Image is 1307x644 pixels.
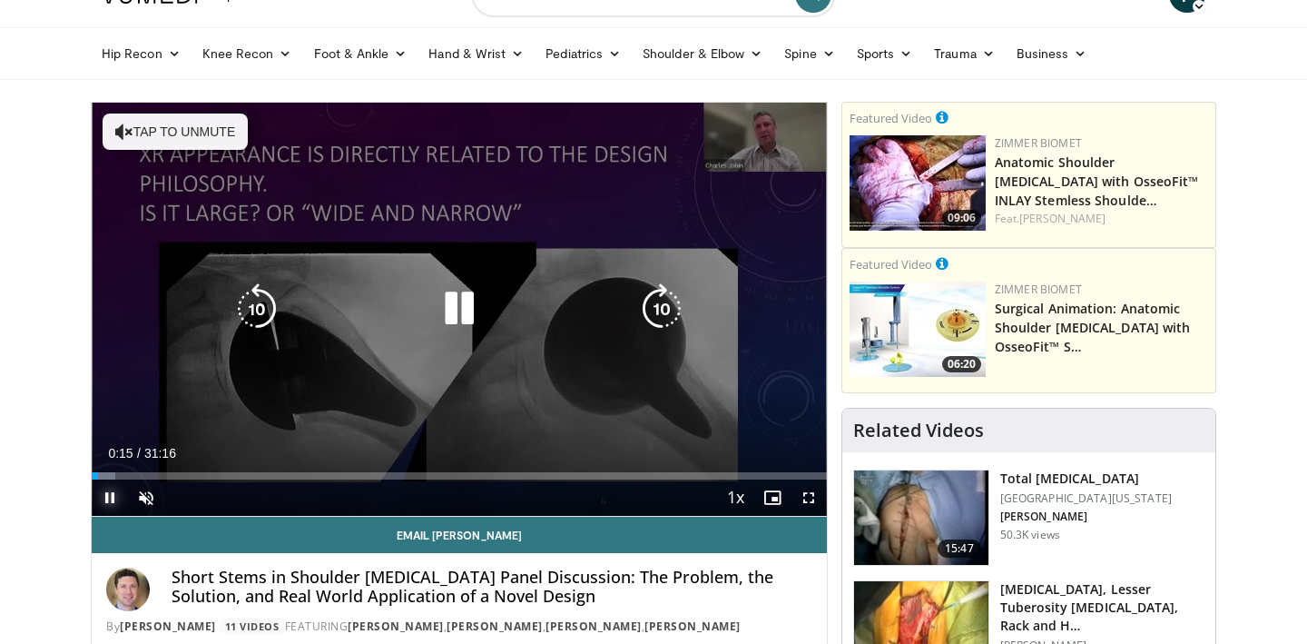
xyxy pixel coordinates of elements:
[92,103,827,517] video-js: Video Player
[995,282,1082,297] a: Zimmer Biomet
[938,540,981,558] span: 15:47
[128,480,164,516] button: Unmute
[192,35,303,72] a: Knee Recon
[644,619,741,634] a: [PERSON_NAME]
[850,110,932,126] small: Featured Video
[754,480,791,516] button: Enable picture-in-picture mode
[92,472,827,480] div: Progress Bar
[92,480,128,516] button: Pause
[1000,580,1204,635] h3: [MEDICAL_DATA], Lesser Tuberosity [MEDICAL_DATA], Rack and H…
[447,619,543,634] a: [PERSON_NAME]
[791,480,827,516] button: Fullscreen
[103,114,248,150] button: Tap to unmute
[850,135,986,231] a: 09:06
[106,619,812,635] div: By FEATURING , , ,
[850,282,986,377] img: 84e7f812-2061-4fff-86f6-cdff29f66ef4.150x105_q85_crop-smart_upscale.jpg
[418,35,535,72] a: Hand & Wrist
[91,35,192,72] a: Hip Recon
[995,154,1199,209] a: Anatomic Shoulder [MEDICAL_DATA] with OsseoFit™ INLAY Stemless Shoulde…
[1006,35,1098,72] a: Business
[995,300,1191,355] a: Surgical Animation: Anatomic Shoulder [MEDICAL_DATA] with OsseoFit™ S…
[942,356,981,372] span: 06:20
[120,619,216,634] a: [PERSON_NAME]
[942,210,981,226] span: 09:06
[144,446,176,461] span: 31:16
[535,35,632,72] a: Pediatrics
[108,446,133,461] span: 0:15
[1000,528,1060,542] p: 50.3K views
[923,35,1006,72] a: Trauma
[995,211,1208,227] div: Feat.
[853,420,984,441] h4: Related Videos
[773,35,845,72] a: Spine
[853,470,1204,566] a: 15:47 Total [MEDICAL_DATA] [GEOGRAPHIC_DATA][US_STATE] [PERSON_NAME] 50.3K views
[1000,470,1172,488] h3: Total [MEDICAL_DATA]
[854,471,988,565] img: 38826_0000_3.png.150x105_q85_crop-smart_upscale.jpg
[545,619,642,634] a: [PERSON_NAME]
[92,517,827,553] a: Email [PERSON_NAME]
[850,135,986,231] img: 59d0d6d9-feca-4357-b9cd-4bad2cd35cb6.150x105_q85_crop-smart_upscale.jpg
[348,619,444,634] a: [PERSON_NAME]
[1019,211,1106,226] a: [PERSON_NAME]
[1000,510,1172,524] p: [PERSON_NAME]
[172,568,812,607] h4: Short Stems in Shoulder [MEDICAL_DATA] Panel Discussion: The Problem, the Solution, and Real Worl...
[106,568,150,611] img: Avatar
[632,35,773,72] a: Shoulder & Elbow
[1000,491,1172,506] p: [GEOGRAPHIC_DATA][US_STATE]
[303,35,418,72] a: Foot & Ankle
[850,282,986,377] a: 06:20
[718,480,754,516] button: Playback Rate
[137,446,141,461] span: /
[846,35,924,72] a: Sports
[995,135,1082,151] a: Zimmer Biomet
[219,619,285,634] a: 11 Videos
[850,256,932,272] small: Featured Video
